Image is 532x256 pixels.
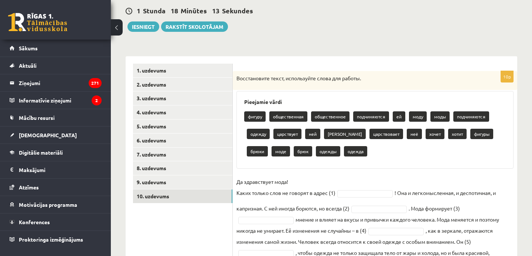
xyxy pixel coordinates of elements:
legend: Ziņojumi [19,74,102,91]
p: одежду [247,129,270,139]
p: ей [393,111,405,122]
p: моду [409,111,427,122]
span: Stunda [143,6,166,15]
p: фигуру [244,111,266,122]
p: моды [430,111,450,122]
legend: Informatīvie ziņojumi [19,92,102,109]
a: 4. uzdevums [133,105,232,119]
a: Konferences [10,213,102,230]
a: Digitālie materiāli [10,144,102,161]
a: Rakstīt skolotājam [161,21,228,32]
p: хочет [426,129,444,139]
p: моде [272,146,290,156]
a: 5. uzdevums [133,119,232,133]
a: 7. uzdevums [133,148,232,161]
span: 13 [212,6,219,15]
p: царствовает [369,129,403,139]
i: 2 [92,95,102,105]
p: неё [407,129,422,139]
span: Minūtes [181,6,207,15]
p: царствует [273,129,301,139]
span: Proktoringa izmēģinājums [19,236,83,243]
span: Mācību resursi [19,114,55,121]
p: хотит [448,129,467,139]
a: Motivācijas programma [10,196,102,213]
p: фигуры [470,129,493,139]
a: 6. uzdevums [133,134,232,147]
button: Iesniegt [127,21,159,32]
a: Atzīmes [10,179,102,196]
p: брюк [294,146,312,156]
a: Mācību resursi [10,109,102,126]
p: подчиняются [353,111,389,122]
legend: Maksājumi [19,161,102,178]
p: общественная [269,111,307,122]
span: Sākums [19,45,38,51]
p: 10p [501,71,514,82]
a: [DEMOGRAPHIC_DATA] [10,127,102,144]
a: 1. uzdevums [133,64,232,77]
p: Да здравствует мода! Каких только слов не говорят в адрес (1) [236,176,335,198]
span: [DEMOGRAPHIC_DATA] [19,132,77,138]
a: Informatīvie ziņojumi2 [10,92,102,109]
a: Maksājumi [10,161,102,178]
a: 10. uzdevums [133,189,232,203]
p: Восстановите текст, используйте слова для работы. [236,75,477,82]
a: 3. uzdevums [133,91,232,105]
p: подчиняются [453,111,489,122]
span: Motivācijas programma [19,201,77,208]
span: Aktuāli [19,62,37,69]
span: Digitālie materiāli [19,149,63,156]
a: Ziņojumi271 [10,74,102,91]
a: Rīgas 1. Tālmācības vidusskola [8,13,67,31]
p: брюки [247,146,268,156]
p: [PERSON_NAME] [324,129,366,139]
a: 9. uzdevums [133,175,232,189]
i: 271 [89,78,102,88]
a: Aktuāli [10,57,102,74]
span: 18 [171,6,178,15]
p: общественное [311,111,349,122]
p: одежда [344,146,367,156]
span: Sekundes [222,6,253,15]
a: Proktoringa izmēģinājums [10,231,102,248]
span: Atzīmes [19,184,39,191]
a: 2. uzdevums [133,78,232,91]
h3: Pieejamie vārdi [244,99,506,105]
p: одежды [316,146,340,156]
span: Konferences [19,219,50,225]
p: ней [305,129,320,139]
a: Sākums [10,40,102,57]
span: 1 [137,6,140,15]
a: 8. uzdevums [133,161,232,175]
